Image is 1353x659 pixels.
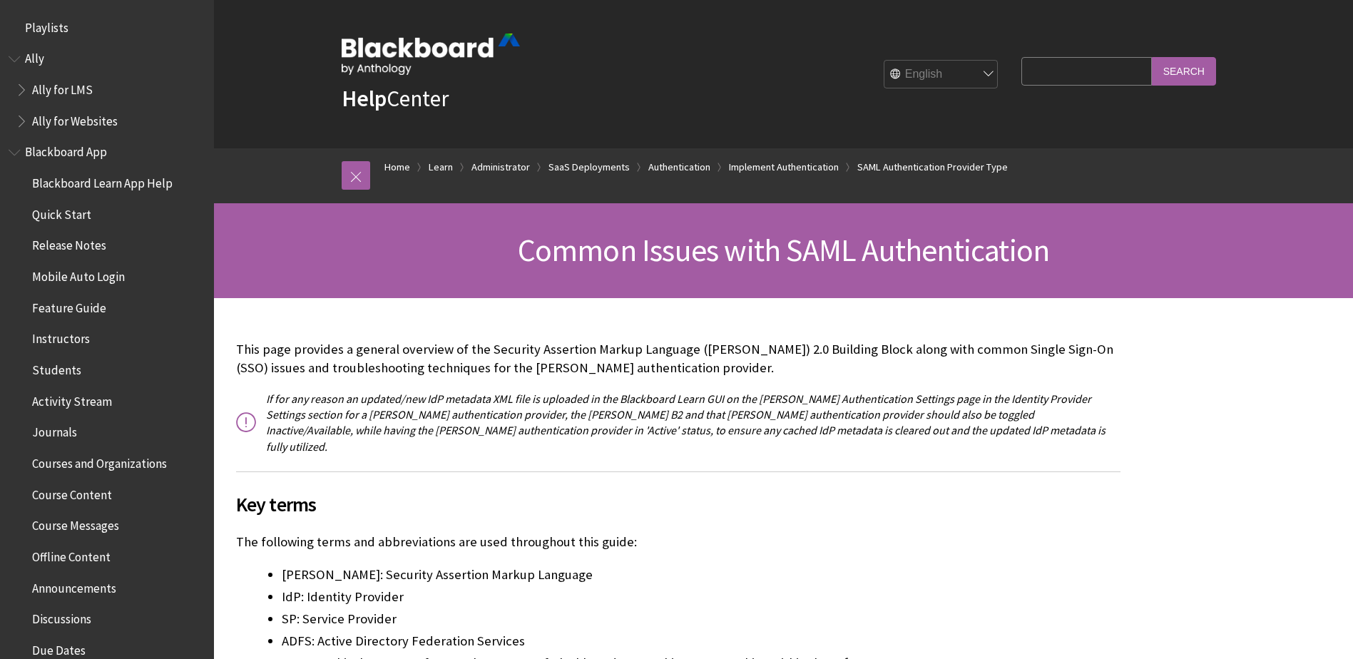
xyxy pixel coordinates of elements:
[32,327,90,347] span: Instructors
[9,16,205,40] nav: Book outline for Playlists
[342,34,520,75] img: Blackboard by Anthology
[25,141,107,160] span: Blackboard App
[236,533,1120,551] p: The following terms and abbreviations are used throughout this guide:
[32,545,111,564] span: Offline Content
[1152,57,1216,85] input: Search
[729,158,839,176] a: Implement Authentication
[32,483,112,502] span: Course Content
[342,84,449,113] a: HelpCenter
[32,514,119,533] span: Course Messages
[32,171,173,190] span: Blackboard Learn App Help
[32,576,116,596] span: Announcements
[236,489,1120,519] span: Key terms
[32,265,125,284] span: Mobile Auto Login
[236,391,1120,455] p: If for any reason an updated/new IdP metadata XML file is uploaded in the Blackboard Learn GUI on...
[884,61,999,89] select: Site Language Selector
[32,78,93,97] span: Ally for LMS
[32,234,106,253] span: Release Notes
[25,16,68,35] span: Playlists
[32,389,112,409] span: Activity Stream
[32,296,106,315] span: Feature Guide
[282,631,1120,651] li: ADFS: Active Directory Federation Services
[282,609,1120,629] li: SP: Service Provider
[342,84,387,113] strong: Help
[548,158,630,176] a: SaaS Deployments
[32,421,77,440] span: Journals
[32,451,167,471] span: Courses and Organizations
[32,109,118,128] span: Ally for Websites
[282,565,1120,585] li: [PERSON_NAME]: Security Assertion Markup Language
[282,587,1120,607] li: IdP: Identity Provider
[32,358,81,377] span: Students
[518,230,1050,270] span: Common Issues with SAML Authentication
[857,158,1008,176] a: SAML Authentication Provider Type
[429,158,453,176] a: Learn
[384,158,410,176] a: Home
[32,607,91,626] span: Discussions
[25,47,44,66] span: Ally
[236,340,1120,377] p: This page provides a general overview of the Security Assertion Markup Language ([PERSON_NAME]) 2...
[9,47,205,133] nav: Book outline for Anthology Ally Help
[471,158,530,176] a: Administrator
[32,203,91,222] span: Quick Start
[648,158,710,176] a: Authentication
[32,638,86,658] span: Due Dates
